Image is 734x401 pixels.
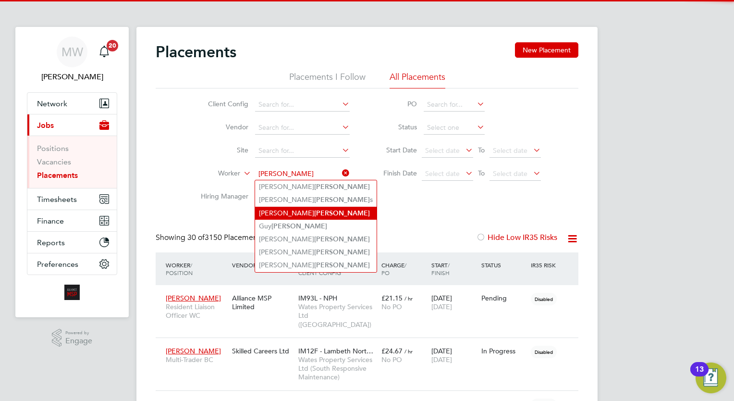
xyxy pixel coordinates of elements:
div: Jobs [27,136,117,188]
a: [PERSON_NAME]Resident Liaison Officer WCAlliance MSP LimitedIM93L - NPHWates Property Services Lt... [163,288,578,297]
span: / hr [404,295,413,302]
div: Pending [481,294,526,302]
span: Select date [425,169,460,178]
input: Search for... [255,121,350,135]
a: Placements [37,171,78,180]
b: [PERSON_NAME] [314,183,370,191]
div: IR35 Risk [528,256,562,274]
span: £24.67 [381,347,403,355]
a: MW[PERSON_NAME] [27,37,117,83]
span: 30 of [187,233,205,242]
button: Jobs [27,114,117,136]
li: [PERSON_NAME] [255,207,377,220]
li: [PERSON_NAME] [255,259,377,272]
span: [PERSON_NAME] [166,294,221,302]
span: To [475,144,488,156]
div: Skilled Careers Ltd [230,342,296,360]
nav: Main navigation [15,27,129,317]
span: Timesheets [37,195,77,204]
span: Network [37,99,67,108]
label: Client Config [193,100,248,108]
div: Alliance MSP Limited [230,289,296,316]
img: alliancemsp-logo-retina.png [64,285,80,300]
li: [PERSON_NAME] [255,180,377,193]
button: Open Resource Center, 13 new notifications [696,363,726,393]
label: Finish Date [374,169,417,177]
li: [PERSON_NAME] [255,233,377,246]
span: [DATE] [431,355,452,364]
span: Wates Property Services Ltd (South Responsive Maintenance) [298,355,377,382]
div: In Progress [481,347,526,355]
li: Guy [255,220,377,233]
span: £21.15 [381,294,403,302]
label: Status [374,123,417,131]
span: Resident Liaison Officer WC [166,302,227,320]
span: / PO [381,261,406,276]
a: Positions [37,144,69,153]
span: Finance [37,216,64,226]
div: 13 [695,369,704,382]
div: [DATE] [429,342,479,369]
span: IM93L - NPH [298,294,337,302]
input: Select one [424,121,485,135]
div: Vendor [230,256,296,274]
span: Engage [65,337,92,345]
span: IM12F - Lambeth Nort… [298,347,373,355]
a: Vacancies [37,157,71,166]
span: Disabled [531,293,557,305]
span: Jobs [37,121,54,130]
div: Showing [156,233,265,243]
div: Worker [163,256,230,281]
span: [DATE] [431,302,452,311]
div: Charge [379,256,429,281]
button: Reports [27,232,117,253]
label: Hide Low IR35 Risks [476,233,557,242]
b: [PERSON_NAME] [271,222,327,230]
span: [PERSON_NAME] [166,347,221,355]
li: [PERSON_NAME] s [255,193,377,206]
li: All Placements [390,71,445,88]
b: [PERSON_NAME] [314,235,370,243]
a: [PERSON_NAME]Multi-Trader BCSkilled Careers LtdIM12F - Lambeth Nort…Wates Property Services Ltd (... [163,341,578,350]
span: Megan Westlotorn [27,71,117,83]
label: Start Date [374,146,417,154]
b: [PERSON_NAME] [314,261,370,269]
label: Hiring Manager [193,192,248,200]
label: Vendor [193,123,248,131]
span: Preferences [37,260,78,269]
input: Search for... [424,98,485,112]
label: Worker [185,169,240,178]
span: Wates Property Services Ltd ([GEOGRAPHIC_DATA]) [298,302,377,329]
button: Network [27,93,117,114]
span: Select date [493,146,527,155]
span: MW [61,46,83,58]
div: Start [429,256,479,281]
span: Select date [425,146,460,155]
input: Search for... [255,144,350,158]
label: Site [193,146,248,154]
label: PO [374,100,417,108]
span: 20 [107,40,118,51]
button: Timesheets [27,188,117,210]
button: New Placement [515,42,578,58]
h2: Placements [156,42,236,62]
b: [PERSON_NAME] [314,209,370,217]
li: [PERSON_NAME] [255,246,377,259]
span: Reports [37,238,65,247]
li: Placements I Follow [289,71,366,88]
span: / Finish [431,261,450,276]
div: [DATE] [429,289,479,316]
span: Disabled [531,346,557,358]
a: Go to home page [27,285,117,300]
a: 20 [95,37,114,67]
span: Powered by [65,329,92,337]
b: [PERSON_NAME] [314,248,370,256]
button: Preferences [27,253,117,275]
span: To [475,167,488,179]
span: / hr [404,348,413,355]
a: Powered byEngage [52,329,93,347]
button: Finance [27,210,117,231]
span: Multi-Trader BC [166,355,227,364]
span: 3150 Placements [187,233,263,242]
div: Status [479,256,529,274]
